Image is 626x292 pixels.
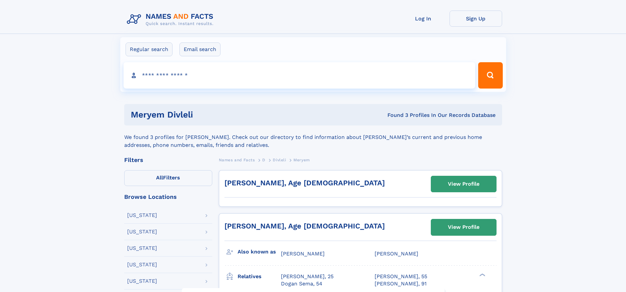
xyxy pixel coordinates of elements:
h1: meryem divleli [131,111,290,119]
label: Regular search [126,42,173,56]
label: Filters [124,170,212,186]
h3: Relatives [238,271,281,282]
span: [PERSON_NAME] [281,251,325,257]
div: [US_STATE] [127,213,157,218]
a: Log In [397,11,450,27]
div: [US_STATE] [127,246,157,251]
div: View Profile [448,176,479,192]
button: Search Button [478,62,502,89]
a: D [262,156,266,164]
a: [PERSON_NAME], 55 [375,273,427,280]
span: Meryem [293,158,310,162]
a: [PERSON_NAME], 25 [281,273,334,280]
a: [PERSON_NAME], 91 [375,280,427,287]
div: [US_STATE] [127,262,157,267]
span: All [156,174,163,181]
a: Dogan Sema, 54 [281,280,322,287]
a: [PERSON_NAME], Age [DEMOGRAPHIC_DATA] [224,179,385,187]
a: Divleli [273,156,286,164]
div: Filters [124,157,212,163]
span: Divleli [273,158,286,162]
div: View Profile [448,220,479,235]
div: ❯ [478,273,486,277]
a: [PERSON_NAME], Age [DEMOGRAPHIC_DATA] [224,222,385,230]
span: [PERSON_NAME] [375,251,418,257]
a: View Profile [431,219,496,235]
input: search input [124,62,475,89]
a: Names and Facts [219,156,255,164]
div: Found 3 Profiles In Our Records Database [290,112,496,119]
div: We found 3 profiles for [PERSON_NAME]. Check out our directory to find information about [PERSON_... [124,125,502,149]
div: [US_STATE] [127,279,157,284]
a: Sign Up [450,11,502,27]
img: Logo Names and Facts [124,11,219,28]
h3: Also known as [238,246,281,257]
div: [US_STATE] [127,229,157,234]
a: View Profile [431,176,496,192]
div: Browse Locations [124,194,212,200]
label: Email search [179,42,220,56]
span: D [262,158,266,162]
